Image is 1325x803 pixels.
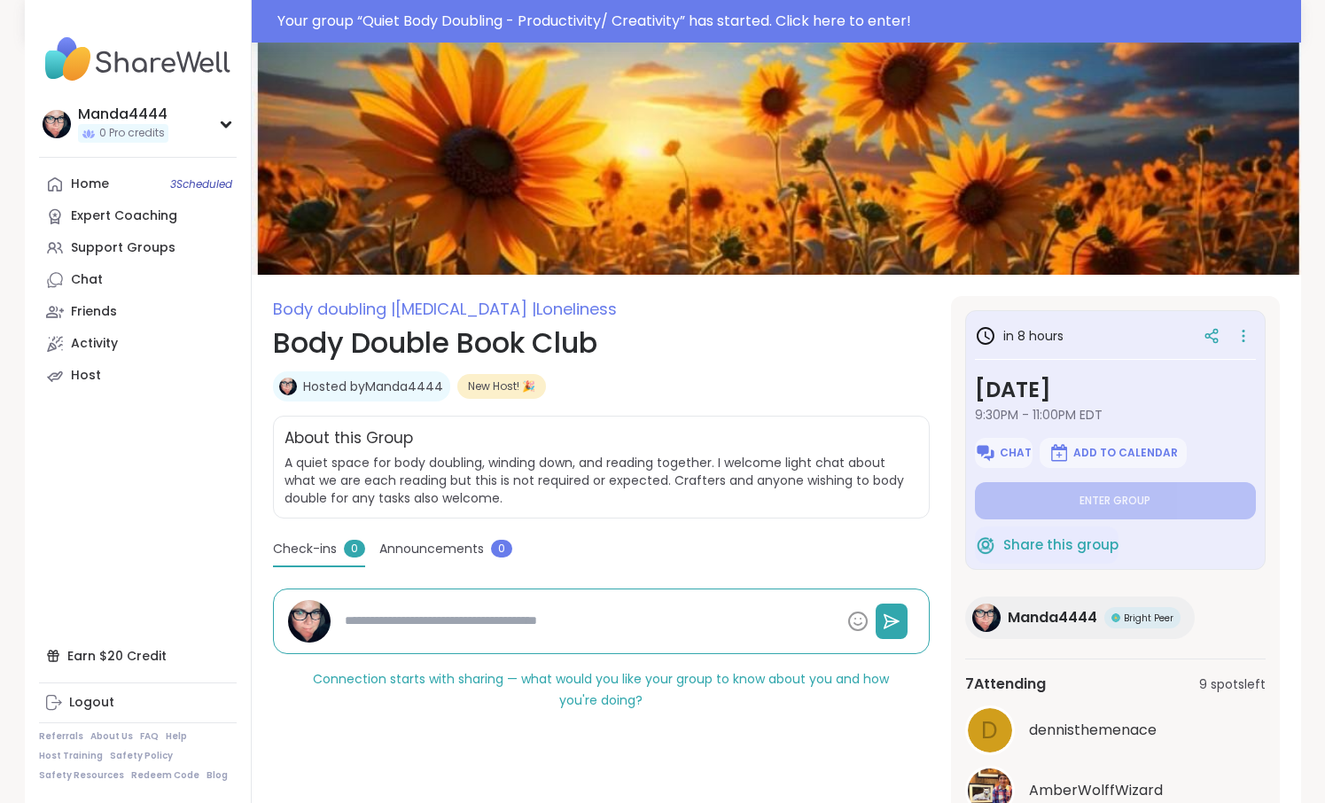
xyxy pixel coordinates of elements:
[1048,442,1070,464] img: ShareWell Logomark
[975,482,1256,519] button: Enter group
[972,604,1001,632] img: Manda4444
[39,200,237,232] a: Expert Coaching
[99,126,165,141] span: 0 Pro credits
[170,177,232,191] span: 3 Scheduled
[39,640,237,672] div: Earn $20 Credit
[975,526,1118,564] button: Share this group
[110,750,173,762] a: Safety Policy
[39,232,237,264] a: Support Groups
[71,271,103,289] div: Chat
[284,427,413,450] h2: About this Group
[1073,446,1178,460] span: Add to Calendar
[71,207,177,225] div: Expert Coaching
[71,303,117,321] div: Friends
[457,374,546,399] div: New Host! 🎉
[207,769,228,782] a: Blog
[39,328,237,360] a: Activity
[1003,535,1118,556] span: Share this group
[279,378,297,395] img: Manda4444
[39,769,124,782] a: Safety Resources
[303,378,443,395] a: Hosted byManda4444
[39,687,237,719] a: Logout
[288,600,331,643] img: Manda4444
[140,730,159,743] a: FAQ
[39,264,237,296] a: Chat
[975,442,996,464] img: ShareWell Logomark
[71,367,101,385] div: Host
[965,596,1195,639] a: Manda4444Manda4444Bright PeerBright Peer
[1111,613,1120,622] img: Bright Peer
[39,28,237,90] img: ShareWell Nav Logo
[965,674,1046,695] span: 7 Attending
[166,730,187,743] a: Help
[69,694,114,712] div: Logout
[71,175,109,193] div: Home
[1029,720,1157,741] span: dennisthemenace
[491,540,512,557] span: 0
[965,706,1266,755] a: ddennisthemenace
[1000,446,1032,460] span: Chat
[39,168,237,200] a: Home3Scheduled
[273,322,930,364] h1: Body Double Book Club
[344,540,365,557] span: 0
[39,730,83,743] a: Referrals
[1124,612,1173,625] span: Bright Peer
[981,713,998,748] span: d
[39,296,237,328] a: Friends
[90,730,133,743] a: About Us
[39,750,103,762] a: Host Training
[1040,438,1187,468] button: Add to Calendar
[975,534,996,556] img: ShareWell Logomark
[395,298,536,320] span: [MEDICAL_DATA] |
[252,43,1301,275] img: Body Double Book Club cover image
[1199,675,1266,694] span: 9 spots left
[71,239,175,257] div: Support Groups
[131,769,199,782] a: Redeem Code
[78,105,168,124] div: Manda4444
[975,374,1256,406] h3: [DATE]
[1029,780,1163,801] span: AmberWolffWizard
[975,438,1033,468] button: Chat
[43,110,71,138] img: Manda4444
[313,670,889,709] span: Connection starts with sharing — what would you like your group to know about you and how you're ...
[379,540,484,558] span: Announcements
[273,540,337,558] span: Check-ins
[1079,494,1150,508] span: Enter group
[273,298,395,320] span: Body doubling |
[284,454,918,507] span: A quiet space for body doubling, winding down, and reading together. I welcome light chat about w...
[277,11,1290,32] div: Your group “ Quiet Body Doubling - Productivity/ Creativity ” has started. Click here to enter!
[1008,607,1097,628] span: Manda4444
[975,325,1064,347] h3: in 8 hours
[39,360,237,392] a: Host
[975,406,1256,424] span: 9:30PM - 11:00PM EDT
[536,298,617,320] span: Loneliness
[71,335,118,353] div: Activity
